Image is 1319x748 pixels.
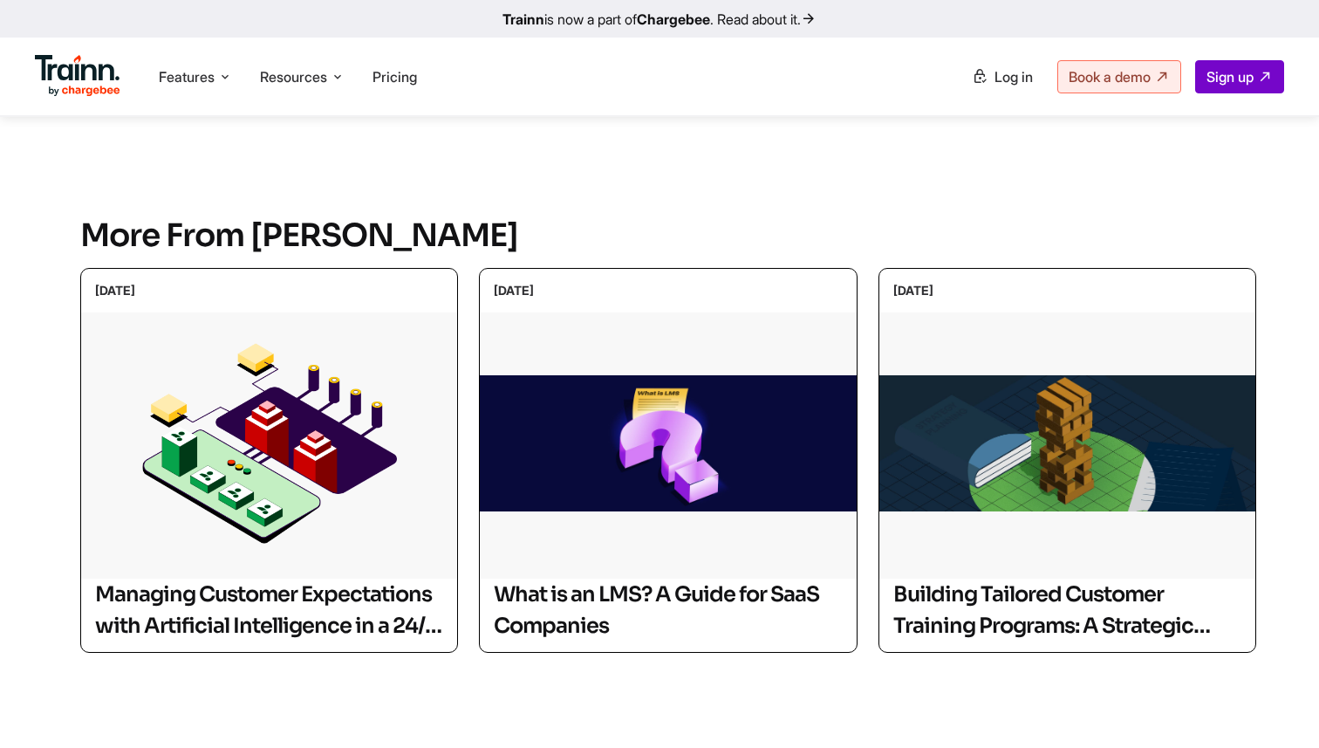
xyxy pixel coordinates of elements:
[893,276,933,305] div: [DATE]
[1057,60,1181,93] a: Book a demo
[1195,60,1284,93] a: Sign up
[502,10,544,28] b: Trainn
[961,61,1043,93] a: Log in
[95,579,443,642] h2: Managing Customer Expectations with Artificial Intelligence in a 24/7 World
[1232,664,1319,748] iframe: Chat Widget
[95,276,135,305] div: [DATE]
[479,268,857,653] a: [DATE] What is an LMS? A Guide for SaaS Companies What is an LMS? A Guide for SaaS Companies
[994,68,1033,86] span: Log in
[1206,68,1254,86] span: Sign up
[480,312,856,574] img: What is an LMS? A Guide for SaaS Companies
[81,312,457,574] img: Managing Customer Expectations with Artificial Intelligence in a 24/7 World
[35,55,120,97] img: Trainn Logo
[1069,68,1151,86] span: Book a demo
[494,579,842,642] h2: What is an LMS? A Guide for SaaS Companies
[494,276,534,305] div: [DATE]
[80,214,1256,257] h2: More From [PERSON_NAME]
[637,10,710,28] b: Chargebee
[372,68,417,86] a: Pricing
[159,67,215,86] span: Features
[879,312,1255,574] img: Building Tailored Customer Training Programs: A Strategic Guide for SaaS Companies
[878,268,1256,653] a: [DATE] Building Tailored Customer Training Programs: A Strategic Guide for SaaS Companies Buildin...
[260,67,327,86] span: Resources
[80,268,458,653] a: [DATE] Managing Customer Expectations with Artificial Intelligence in a 24/7 World Managing Custo...
[893,579,1241,642] h2: Building Tailored Customer Training Programs: A Strategic Guide for SaaS Companies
